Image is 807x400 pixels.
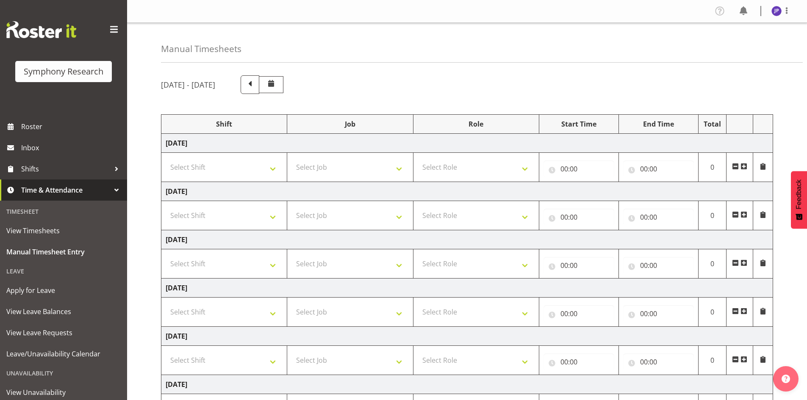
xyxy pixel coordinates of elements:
[2,241,125,262] a: Manual Timesheet Entry
[698,298,727,327] td: 0
[791,171,807,229] button: Feedback - Show survey
[2,203,125,220] div: Timesheet
[703,119,722,129] div: Total
[2,220,125,241] a: View Timesheets
[6,246,121,258] span: Manual Timesheet Entry
[161,230,773,249] td: [DATE]
[623,353,694,370] input: Click to select...
[544,353,614,370] input: Click to select...
[418,119,535,129] div: Role
[2,364,125,382] div: Unavailability
[623,119,694,129] div: End Time
[698,346,727,375] td: 0
[6,386,121,399] span: View Unavailability
[544,119,614,129] div: Start Time
[2,343,125,364] a: Leave/Unavailability Calendar
[161,80,215,89] h5: [DATE] - [DATE]
[2,280,125,301] a: Apply for Leave
[623,209,694,226] input: Click to select...
[161,44,241,54] h4: Manual Timesheets
[21,120,123,133] span: Roster
[698,201,727,230] td: 0
[544,305,614,322] input: Click to select...
[6,305,121,318] span: View Leave Balances
[771,6,782,16] img: judith-partridge11888.jpg
[161,134,773,153] td: [DATE]
[782,375,790,383] img: help-xxl-2.png
[544,209,614,226] input: Click to select...
[795,179,803,209] span: Feedback
[623,160,694,177] input: Click to select...
[6,224,121,237] span: View Timesheets
[6,284,121,297] span: Apply for Leave
[698,153,727,182] td: 0
[2,301,125,322] a: View Leave Balances
[161,182,773,201] td: [DATE]
[24,65,103,78] div: Symphony Research
[291,119,408,129] div: Job
[21,141,123,154] span: Inbox
[6,348,121,360] span: Leave/Unavailability Calendar
[166,119,283,129] div: Shift
[623,257,694,274] input: Click to select...
[6,326,121,339] span: View Leave Requests
[6,21,76,38] img: Rosterit website logo
[21,184,110,196] span: Time & Attendance
[161,279,773,298] td: [DATE]
[161,375,773,394] td: [DATE]
[698,249,727,279] td: 0
[2,262,125,280] div: Leave
[21,163,110,175] span: Shifts
[544,160,614,177] input: Click to select...
[2,322,125,343] a: View Leave Requests
[544,257,614,274] input: Click to select...
[623,305,694,322] input: Click to select...
[161,327,773,346] td: [DATE]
